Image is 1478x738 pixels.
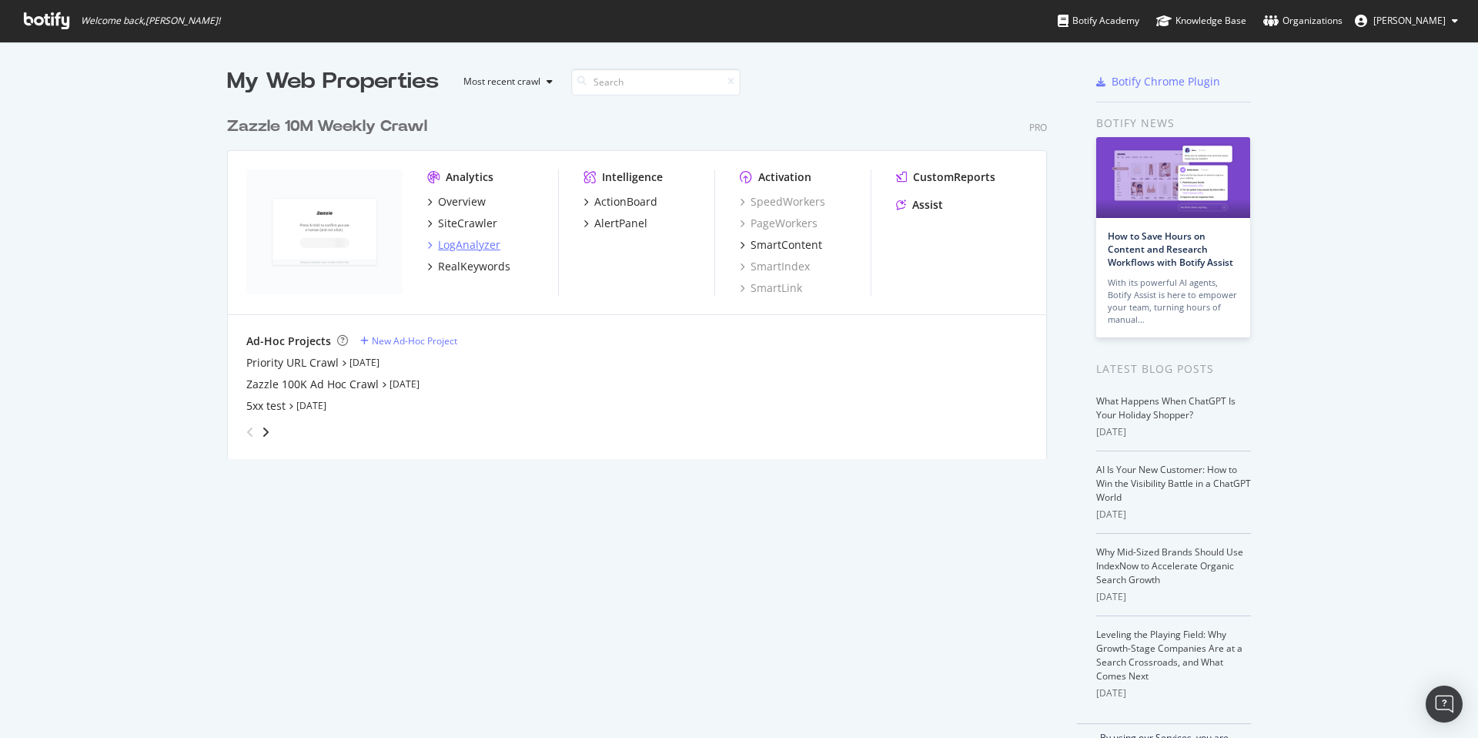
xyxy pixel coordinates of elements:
[1096,545,1243,586] a: Why Mid-Sized Brands Should Use IndexNow to Accelerate Organic Search Growth
[246,355,339,371] a: Priority URL Crawl
[438,259,510,274] div: RealKeywords
[584,194,657,210] a: ActionBoard
[446,169,493,185] div: Analytics
[451,69,559,94] button: Most recent crawl
[1096,361,1251,377] div: Latest Blog Posts
[1096,463,1251,504] a: AI Is Your New Customer: How to Win the Visibility Battle in a ChatGPT World
[1096,508,1251,522] div: [DATE]
[751,237,822,253] div: SmartContent
[912,197,943,213] div: Assist
[463,77,540,86] div: Most recent crawl
[227,116,427,138] div: Zazzle 10M Weekly Crawl
[1112,74,1220,89] div: Botify Chrome Plugin
[1096,137,1250,218] img: How to Save Hours on Content and Research Workflows with Botify Assist
[1029,121,1047,134] div: Pro
[602,169,663,185] div: Intelligence
[240,420,260,444] div: angle-left
[246,398,286,414] a: 5xx test
[1096,425,1251,439] div: [DATE]
[913,169,995,185] div: CustomReports
[360,334,457,347] a: New Ad-Hoc Project
[1096,115,1251,132] div: Botify news
[584,216,647,231] a: AlertPanel
[1263,13,1343,29] div: Organizations
[594,194,657,210] div: ActionBoard
[372,334,457,347] div: New Ad-Hoc Project
[427,259,510,274] a: RealKeywords
[1156,13,1246,29] div: Knowledge Base
[438,216,497,231] div: SiteCrawler
[390,377,420,391] a: [DATE]
[740,237,822,253] a: SmartContent
[296,399,326,412] a: [DATE]
[594,216,647,231] div: AlertPanel
[1096,590,1251,604] div: [DATE]
[740,216,818,231] a: PageWorkers
[896,169,995,185] a: CustomReports
[571,69,741,96] input: Search
[427,194,486,210] a: Overview
[246,334,331,349] div: Ad-Hoc Projects
[246,169,403,294] img: zazzle.com
[438,194,486,210] div: Overview
[1058,13,1139,29] div: Botify Academy
[81,15,220,27] span: Welcome back, [PERSON_NAME] !
[227,66,439,97] div: My Web Properties
[1096,394,1236,421] a: What Happens When ChatGPT Is Your Holiday Shopper?
[758,169,811,185] div: Activation
[740,280,802,296] a: SmartLink
[740,194,825,210] a: SpeedWorkers
[1096,686,1251,700] div: [DATE]
[1373,14,1446,27] span: Colin Ma
[740,259,810,274] a: SmartIndex
[227,97,1059,459] div: grid
[349,356,380,369] a: [DATE]
[260,424,271,440] div: angle-right
[896,197,943,213] a: Assist
[246,377,379,392] a: Zazzle 100K Ad Hoc Crawl
[1108,230,1233,269] a: How to Save Hours on Content and Research Workflows with Botify Assist
[1108,277,1239,326] div: With its powerful AI agents, Botify Assist is here to empower your team, turning hours of manual…
[1096,628,1242,683] a: Leveling the Playing Field: Why Growth-Stage Companies Are at a Search Crossroads, and What Comes...
[1343,8,1470,33] button: [PERSON_NAME]
[1096,74,1220,89] a: Botify Chrome Plugin
[1426,686,1463,723] div: Open Intercom Messenger
[227,116,433,138] a: Zazzle 10M Weekly Crawl
[438,237,500,253] div: LogAnalyzer
[427,237,500,253] a: LogAnalyzer
[427,216,497,231] a: SiteCrawler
